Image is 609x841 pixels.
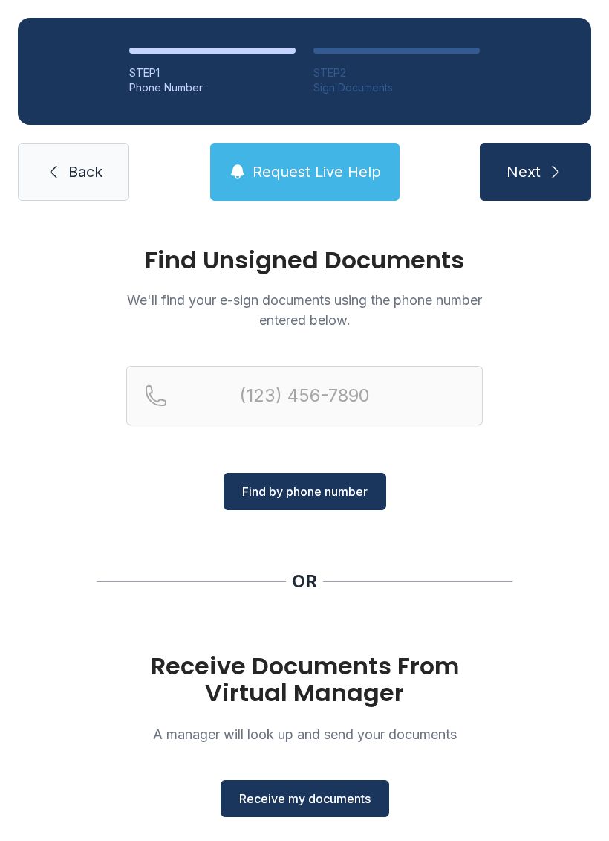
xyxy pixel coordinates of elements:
[126,290,483,330] p: We'll find your e-sign documents using the phone number entered below.
[507,161,541,182] span: Next
[313,65,480,80] div: STEP 2
[126,248,483,272] h1: Find Unsigned Documents
[68,161,102,182] span: Back
[126,366,483,425] input: Reservation phone number
[126,724,483,744] p: A manager will look up and send your documents
[242,483,368,500] span: Find by phone number
[126,653,483,706] h1: Receive Documents From Virtual Manager
[253,161,381,182] span: Request Live Help
[129,80,296,95] div: Phone Number
[313,80,480,95] div: Sign Documents
[129,65,296,80] div: STEP 1
[239,790,371,808] span: Receive my documents
[292,570,317,593] div: OR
